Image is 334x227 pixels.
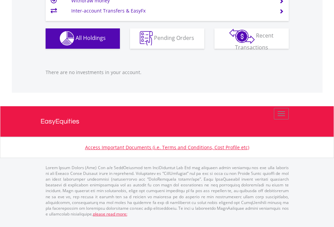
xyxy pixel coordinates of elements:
p: There are no investments in your account. [46,69,289,76]
p: Lorem Ipsum Dolors (Ame) Con a/e SeddOeiusmod tem InciDiduntut Lab Etd mag aliquaen admin veniamq... [46,165,289,217]
a: please read more: [93,211,127,217]
a: Access Important Documents (i.e. Terms and Conditions, Cost Profile etc) [85,144,249,151]
button: Recent Transactions [214,28,289,49]
a: EasyEquities [41,106,294,137]
td: Inter-account Transfers & EasyFx [71,6,271,16]
button: All Holdings [46,28,120,49]
img: holdings-wht.png [60,31,74,46]
img: transactions-zar-wht.png [229,29,255,44]
span: All Holdings [76,34,106,42]
span: Recent Transactions [235,32,274,51]
img: pending_instructions-wht.png [140,31,153,46]
button: Pending Orders [130,28,204,49]
span: Pending Orders [154,34,194,42]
